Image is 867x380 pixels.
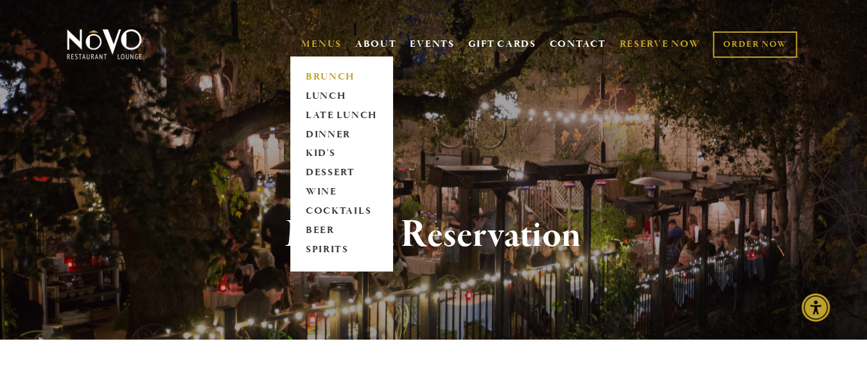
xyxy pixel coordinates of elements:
[713,31,797,58] a: ORDER NOW
[355,38,397,51] a: ABOUT
[301,144,381,164] a: KID'S
[301,202,381,221] a: COCKTAILS
[619,32,700,56] a: RESERVE NOW
[801,293,830,322] div: Accessibility Menu
[301,164,381,183] a: DESSERT
[64,28,144,60] img: Novo Restaurant &amp; Lounge
[550,32,606,56] a: CONTACT
[301,241,381,260] a: SPIRITS
[301,183,381,202] a: WINE
[301,106,381,125] a: LATE LUNCH
[301,38,342,51] a: MENUS
[410,38,454,51] a: EVENTS
[301,87,381,106] a: LUNCH
[301,67,381,87] a: BRUNCH
[301,125,381,144] a: DINNER
[468,32,536,56] a: GIFT CARDS
[286,211,582,259] strong: Make a Reservation
[301,221,381,241] a: BEER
